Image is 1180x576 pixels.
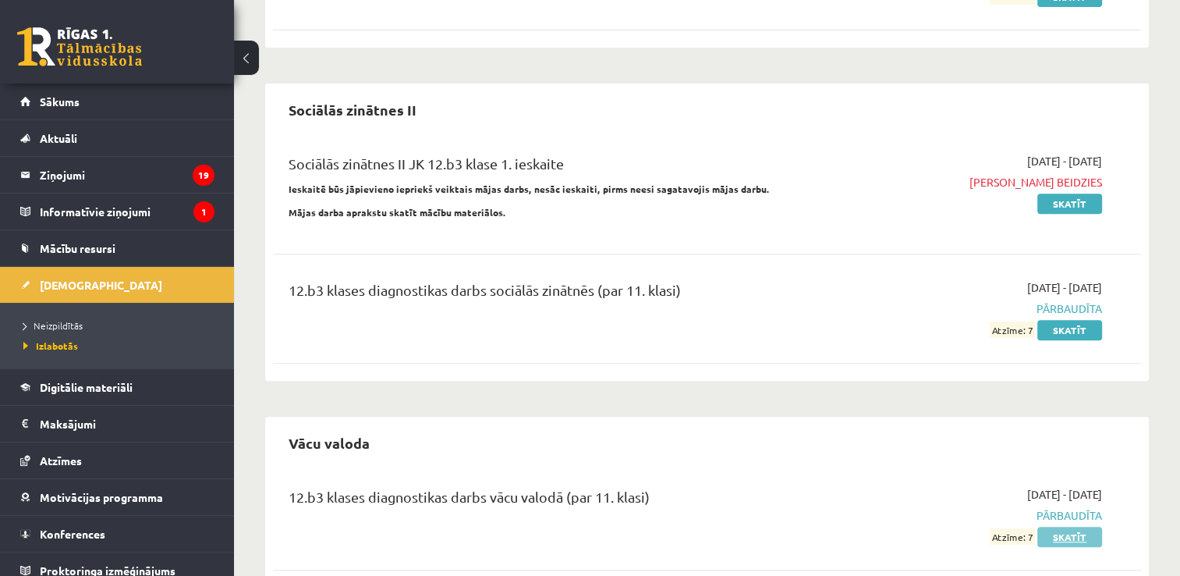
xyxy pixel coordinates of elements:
[20,120,214,156] a: Aktuāli
[40,527,105,541] span: Konferences
[40,241,115,255] span: Mācību resursi
[40,194,214,229] legend: Informatīvie ziņojumi
[40,157,214,193] legend: Ziņojumi
[1037,194,1102,214] a: Skatīt
[20,443,214,478] a: Atzīmes
[20,369,214,405] a: Digitālie materiāli
[1027,279,1102,296] span: [DATE] - [DATE]
[23,318,218,332] a: Neizpildītās
[289,279,823,308] div: 12.b3 klases diagnostikas darbs sociālās zinātnēs (par 11. klasi)
[273,425,385,461] h2: Vācu valoda
[289,206,506,219] strong: Mājas darba aprakstu skatīt mācību materiālos.
[23,339,218,353] a: Izlabotās
[20,194,214,229] a: Informatīvie ziņojumi1
[193,165,214,186] i: 19
[289,486,823,515] div: 12.b3 klases diagnostikas darbs vācu valodā (par 11. klasi)
[193,201,214,222] i: 1
[289,153,823,182] div: Sociālās zinātnes II JK 12.b3 klase 1. ieskaite
[846,507,1102,524] span: Pārbaudīta
[1027,153,1102,169] span: [DATE] - [DATE]
[23,319,83,332] span: Neizpildītās
[20,516,214,552] a: Konferences
[846,300,1102,317] span: Pārbaudīta
[40,380,133,394] span: Digitālie materiāli
[20,406,214,442] a: Maksājumi
[17,27,142,66] a: Rīgas 1. Tālmācības vidusskola
[40,131,77,145] span: Aktuāli
[1037,527,1102,547] a: Skatīt
[20,230,214,266] a: Mācību resursi
[23,340,78,352] span: Izlabotās
[846,174,1102,190] span: [PERSON_NAME] beidzies
[40,406,214,442] legend: Maksājumi
[40,490,163,504] span: Motivācijas programma
[1027,486,1102,503] span: [DATE] - [DATE]
[990,322,1035,338] span: Atzīme: 7
[40,278,162,292] span: [DEMOGRAPHIC_DATA]
[1037,320,1102,340] a: Skatīt
[20,84,214,119] a: Sākums
[20,157,214,193] a: Ziņojumi19
[20,267,214,303] a: [DEMOGRAPHIC_DATA]
[289,183,770,195] strong: Ieskaitē būs jāpievieno iepriekš veiktais mājas darbs, nesāc ieskaiti, pirms neesi sagatavojis mā...
[40,94,80,108] span: Sākums
[990,528,1035,545] span: Atzīme: 7
[20,479,214,515] a: Motivācijas programma
[40,453,82,468] span: Atzīmes
[273,91,432,128] h2: Sociālās zinātnes II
